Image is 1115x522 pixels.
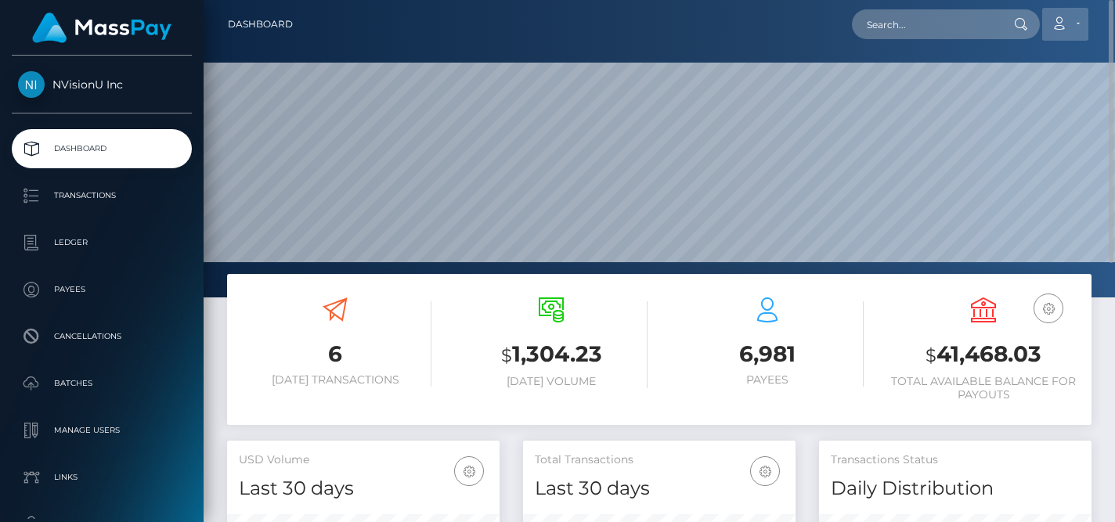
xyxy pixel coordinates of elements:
a: Manage Users [12,411,192,450]
a: Links [12,458,192,497]
h6: Payees [671,373,864,387]
a: Ledger [12,223,192,262]
p: Ledger [18,231,186,254]
h6: Total Available Balance for Payouts [887,375,1080,401]
a: Dashboard [228,8,293,41]
a: Cancellations [12,317,192,356]
img: NVisionU Inc [18,71,45,98]
h5: USD Volume [239,452,488,468]
span: NVisionU Inc [12,77,192,92]
h4: Daily Distribution [831,475,1080,502]
a: Payees [12,270,192,309]
h5: Transactions Status [831,452,1080,468]
p: Batches [18,372,186,395]
p: Transactions [18,184,186,207]
p: Payees [18,278,186,301]
h5: Total Transactions [535,452,784,468]
h3: 1,304.23 [455,339,648,371]
p: Cancellations [18,325,186,348]
h6: [DATE] Volume [455,375,648,388]
p: Manage Users [18,419,186,442]
p: Links [18,466,186,489]
p: Dashboard [18,137,186,160]
small: $ [501,344,512,366]
h3: 41,468.03 [887,339,1080,371]
h4: Last 30 days [239,475,488,502]
a: Batches [12,364,192,403]
a: Transactions [12,176,192,215]
h6: [DATE] Transactions [239,373,431,387]
img: MassPay Logo [32,13,171,43]
small: $ [926,344,936,366]
h3: 6 [239,339,431,369]
h3: 6,981 [671,339,864,369]
a: Dashboard [12,129,192,168]
h4: Last 30 days [535,475,784,502]
input: Search... [852,9,999,39]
